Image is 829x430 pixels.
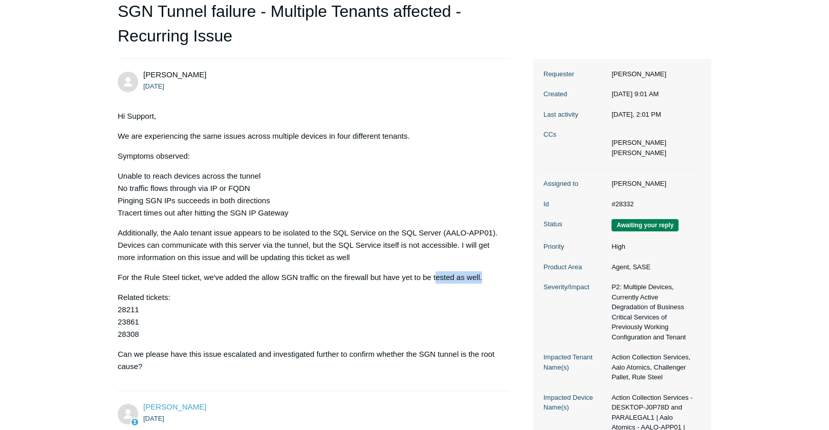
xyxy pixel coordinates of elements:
span: Ferdinand Miraflor [143,70,206,79]
dd: [PERSON_NAME] [606,179,701,189]
span: Kris Haire [143,402,206,411]
dt: Last activity [543,110,606,120]
time: 09/28/2025, 14:01 [612,111,661,118]
dt: Priority [543,242,606,252]
span: We are waiting for you to respond [612,219,679,231]
dt: Impacted Tenant Name(s) [543,352,606,372]
time: 09/23/2025, 09:01 [143,82,164,90]
time: 09/23/2025, 09:22 [143,415,164,422]
a: [PERSON_NAME] [143,402,206,411]
p: Can we please have this issue escalated and investigated further to confirm whether the SGN tunne... [118,348,499,373]
p: Additionally, the Aalo tenant issue appears to be isolated to the SQL Service on the SQL Server (... [118,227,499,264]
dd: High [606,242,701,252]
dd: [PERSON_NAME] [606,69,701,79]
p: Symptoms observed: [118,150,499,162]
dt: Requester [543,69,606,79]
li: Nick Burrows [612,138,666,148]
dt: Id [543,199,606,209]
dt: Assigned to [543,179,606,189]
p: Unable to reach devices across the tunnel No traffic flows through via IP or FQDN Pinging SGN IPs... [118,170,499,219]
dt: Impacted Device Name(s) [543,393,606,413]
time: 09/23/2025, 09:01 [612,90,659,98]
li: Cody Nauta [612,148,666,158]
p: We are experiencing the same issues across multiple devices in four different tenants. [118,130,499,142]
p: Hi Support, [118,110,499,122]
p: Related tickets: 28211 23861 28308 [118,291,499,340]
dt: CCs [543,130,606,140]
dd: Action Collection Services, Aalo Atomics, Challenger Pallet, Rule Steel [606,352,701,382]
dd: #28332 [606,199,701,209]
dt: Severity/Impact [543,282,606,292]
dt: Product Area [543,262,606,272]
dt: Created [543,89,606,99]
dt: Status [543,219,606,229]
dd: Agent, SASE [606,262,701,272]
p: For the Rule Steel ticket, we've added the allow SGN traffic on the firewall but have yet to be t... [118,271,499,284]
dd: P2: Multiple Devices, Currently Active Degradation of Business Critical Services of Previously Wo... [606,282,701,342]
